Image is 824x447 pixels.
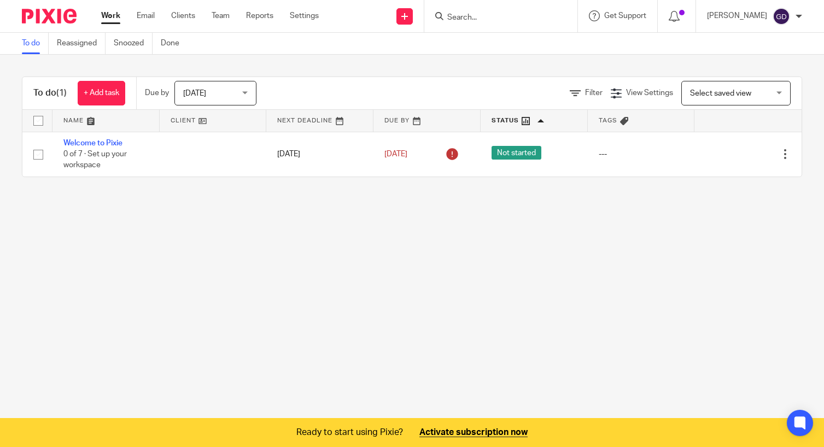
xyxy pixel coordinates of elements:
span: Tags [599,117,617,123]
span: View Settings [626,89,673,97]
a: Snoozed [114,33,153,54]
a: Reassigned [57,33,106,54]
a: Welcome to Pixie [63,139,122,147]
a: To do [22,33,49,54]
a: Email [137,10,155,21]
span: Get Support [604,12,646,20]
span: Filter [585,89,603,97]
a: Done [161,33,188,54]
div: --- [599,149,684,160]
img: Pixie [22,9,77,23]
td: [DATE] [266,132,373,177]
span: 0 of 7 · Set up your workspace [63,150,127,169]
a: Reports [246,10,273,21]
p: Due by [145,87,169,98]
input: Search [446,13,545,23]
h1: To do [33,87,67,99]
a: Team [212,10,230,21]
span: [DATE] [384,150,407,158]
span: [DATE] [183,90,206,97]
a: Clients [171,10,195,21]
span: Select saved view [690,90,751,97]
img: svg%3E [773,8,790,25]
a: Settings [290,10,319,21]
span: Not started [492,146,541,160]
span: (1) [56,89,67,97]
p: [PERSON_NAME] [707,10,767,21]
a: + Add task [78,81,125,105]
a: Work [101,10,120,21]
